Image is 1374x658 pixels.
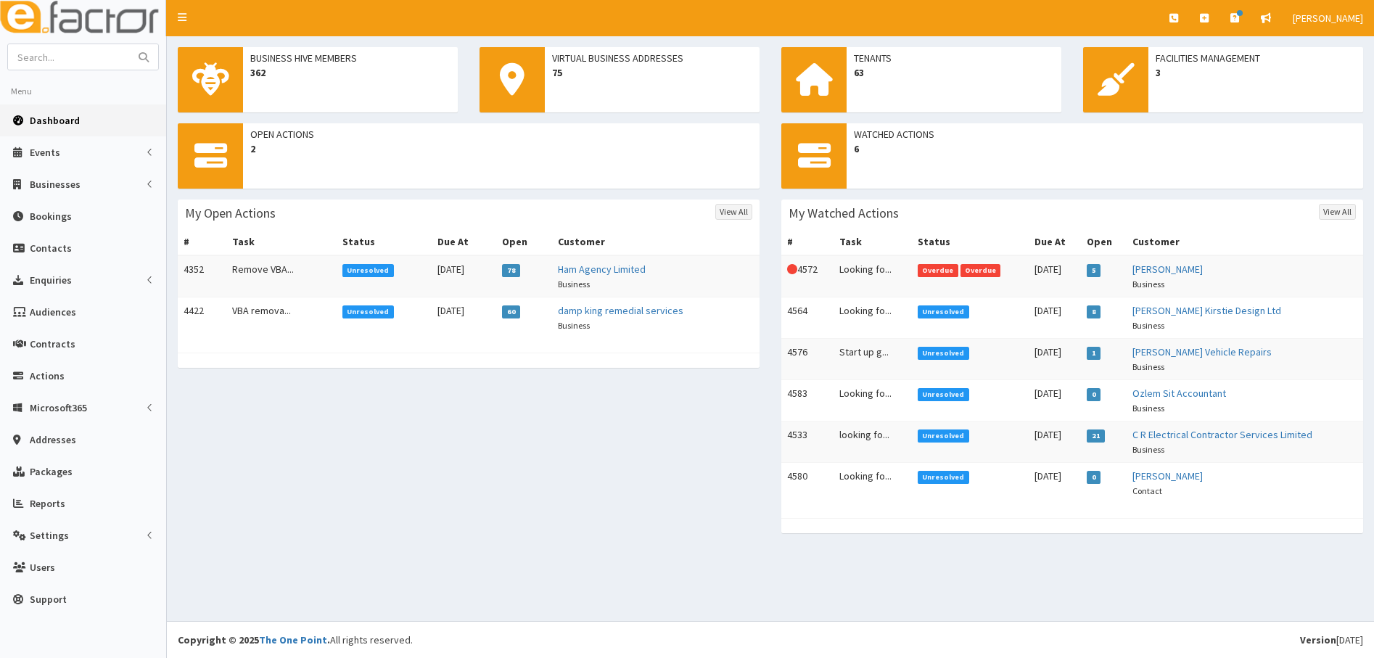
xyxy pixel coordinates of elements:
[854,65,1054,80] span: 63
[432,229,496,255] th: Due At
[552,229,760,255] th: Customer
[552,51,752,65] span: Virtual Business Addresses
[715,204,752,220] a: View All
[8,44,130,70] input: Search...
[259,633,327,646] a: The One Point
[1132,279,1164,289] small: Business
[1029,339,1082,380] td: [DATE]
[178,255,226,297] td: 4352
[1300,633,1336,646] b: Version
[854,127,1356,141] span: Watched Actions
[552,65,752,80] span: 75
[781,463,834,504] td: 4580
[558,304,683,317] a: damp king remedial services
[918,429,969,443] span: Unresolved
[834,229,913,255] th: Task
[250,65,451,80] span: 362
[30,305,76,318] span: Audiences
[854,141,1356,156] span: 6
[30,210,72,223] span: Bookings
[960,264,1001,277] span: Overdue
[342,264,394,277] span: Unresolved
[912,229,1029,255] th: Status
[30,593,67,606] span: Support
[1087,347,1101,360] span: 1
[1132,345,1272,358] a: [PERSON_NAME] Vehicle Repairs
[1132,263,1203,276] a: [PERSON_NAME]
[1132,469,1203,482] a: [PERSON_NAME]
[1132,320,1164,331] small: Business
[854,51,1054,65] span: Tenants
[250,127,752,141] span: Open Actions
[558,320,590,331] small: Business
[432,255,496,297] td: [DATE]
[834,255,913,297] td: Looking fo...
[30,369,65,382] span: Actions
[781,255,834,297] td: 4572
[1087,471,1101,484] span: 0
[834,463,913,504] td: Looking fo...
[1132,387,1226,400] a: Ozlem Sit Accountant
[1132,403,1164,414] small: Business
[1319,204,1356,220] a: View All
[918,471,969,484] span: Unresolved
[178,297,226,339] td: 4422
[226,297,337,339] td: VBA remova...
[30,178,81,191] span: Businesses
[918,264,958,277] span: Overdue
[1029,255,1082,297] td: [DATE]
[30,401,87,414] span: Microsoft365
[558,279,590,289] small: Business
[30,274,72,287] span: Enquiries
[226,229,337,255] th: Task
[30,529,69,542] span: Settings
[789,207,899,220] h3: My Watched Actions
[250,51,451,65] span: Business Hive Members
[1127,229,1363,255] th: Customer
[1029,229,1082,255] th: Due At
[1156,51,1356,65] span: Facilities Management
[1087,264,1101,277] span: 5
[918,388,969,401] span: Unresolved
[781,339,834,380] td: 4576
[30,497,65,510] span: Reports
[185,207,276,220] h3: My Open Actions
[496,229,552,255] th: Open
[30,146,60,159] span: Events
[781,380,834,421] td: 4583
[781,297,834,339] td: 4564
[1087,305,1101,318] span: 8
[250,141,752,156] span: 2
[30,561,55,574] span: Users
[834,380,913,421] td: Looking fo...
[834,339,913,380] td: Start up g...
[30,337,75,350] span: Contracts
[1087,388,1101,401] span: 0
[226,255,337,297] td: Remove VBA...
[558,263,646,276] a: Ham Agency Limited
[1132,485,1162,496] small: Contact
[1300,633,1363,647] div: [DATE]
[1132,304,1281,317] a: [PERSON_NAME] Kirstie Design Ltd
[1156,65,1356,80] span: 3
[167,621,1374,658] footer: All rights reserved.
[834,421,913,463] td: looking fo...
[1029,297,1082,339] td: [DATE]
[30,433,76,446] span: Addresses
[1132,361,1164,372] small: Business
[1029,463,1082,504] td: [DATE]
[918,305,969,318] span: Unresolved
[1293,12,1363,25] span: [PERSON_NAME]
[178,229,226,255] th: #
[781,421,834,463] td: 4533
[1029,380,1082,421] td: [DATE]
[30,114,80,127] span: Dashboard
[1132,444,1164,455] small: Business
[787,264,797,274] i: This Action is overdue!
[502,305,520,318] span: 60
[432,297,496,339] td: [DATE]
[178,633,330,646] strong: Copyright © 2025 .
[781,229,834,255] th: #
[502,264,520,277] span: 78
[1087,429,1105,443] span: 21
